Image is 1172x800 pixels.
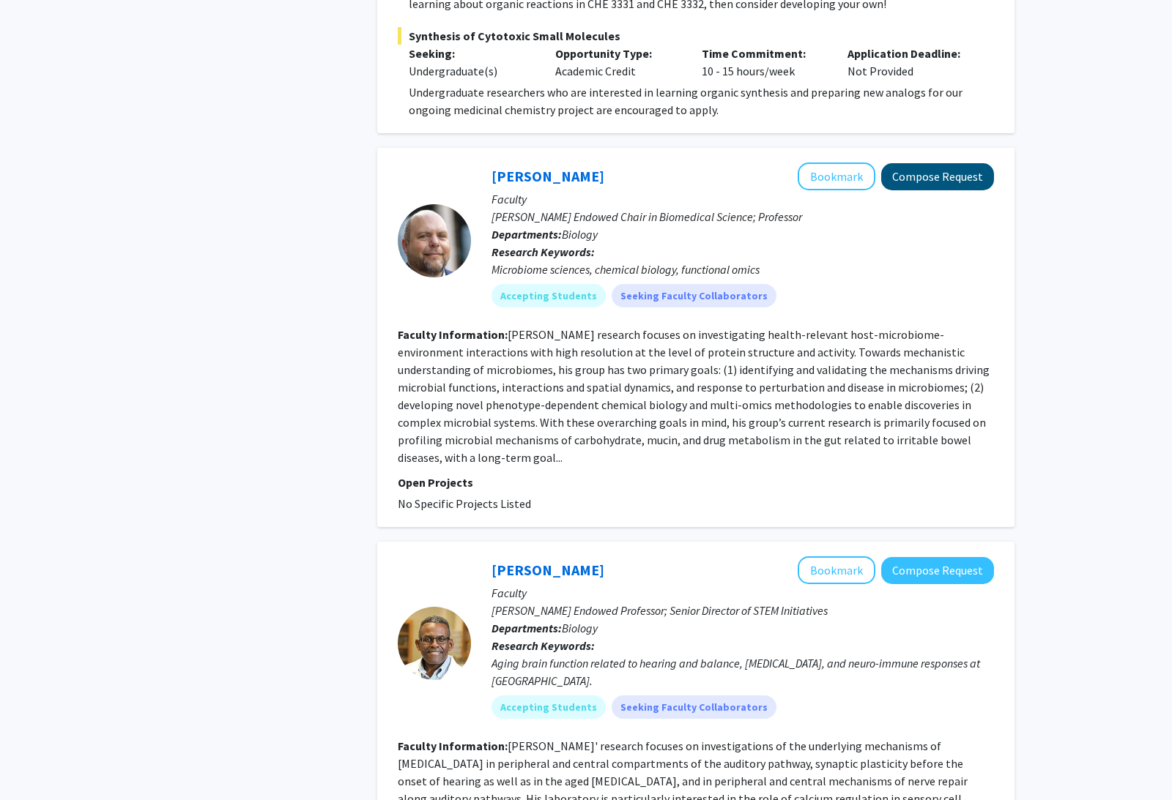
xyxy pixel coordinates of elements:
[702,45,826,62] p: Time Commitment:
[398,739,508,753] b: Faculty Information:
[11,734,62,789] iframe: Chat
[691,45,837,80] div: 10 - 15 hours/week
[492,227,562,242] b: Departments:
[398,327,990,465] fg-read-more: [PERSON_NAME] research focuses on investigating health-relevant host-microbiome-environment inter...
[492,654,994,689] div: Aging brain function related to hearing and balance, [MEDICAL_DATA], and neuro-immune responses a...
[562,621,598,635] span: Biology
[612,695,776,719] mat-chip: Seeking Faculty Collaborators
[612,284,776,307] mat-chip: Seeking Faculty Collaborators
[409,83,994,119] p: Undergraduate researchers who are interested in learning organic synthesis and preparing new anal...
[798,556,875,584] button: Add Dwayne Simmons to Bookmarks
[837,45,983,80] div: Not Provided
[492,244,595,259] b: Research Keywords:
[544,45,691,80] div: Academic Credit
[409,62,533,80] div: Undergraduate(s)
[798,162,875,190] button: Add Aaron Wright to Bookmarks
[492,584,994,602] p: Faculty
[398,474,994,491] p: Open Projects
[398,327,508,342] b: Faculty Information:
[562,227,598,242] span: Biology
[398,496,531,511] span: No Specific Projects Listed
[492,638,595,653] b: Research Keywords:
[492,167,604,185] a: [PERSON_NAME]
[492,561,604,579] a: [PERSON_NAME]
[492,208,994,225] p: [PERSON_NAME] Endowed Chair in Biomedical Science; Professor
[848,45,972,62] p: Application Deadline:
[881,557,994,584] button: Compose Request to Dwayne Simmons
[492,695,606,719] mat-chip: Accepting Students
[555,45,680,62] p: Opportunity Type:
[409,45,533,62] p: Seeking:
[492,621,562,635] b: Departments:
[492,284,606,307] mat-chip: Accepting Students
[492,602,994,619] p: [PERSON_NAME] Endowed Professor; Senior Director of STEM Initiatives
[398,27,994,45] span: Synthesis of Cytotoxic Small Molecules
[881,163,994,190] button: Compose Request to Aaron Wright
[492,261,994,278] div: Microbiome sciences, chemical biology, functional omics
[492,190,994,208] p: Faculty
